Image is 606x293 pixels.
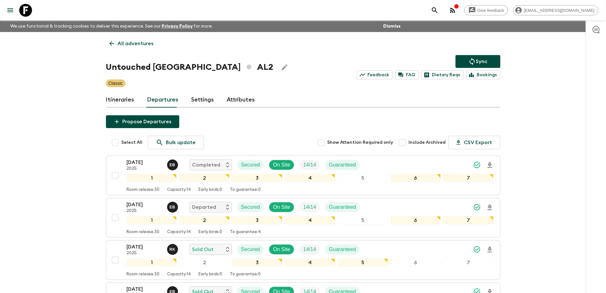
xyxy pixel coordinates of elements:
div: 5 [338,174,388,182]
p: Bulk update [166,139,196,146]
span: Erild Balla [167,204,179,209]
button: CSV Export [448,136,500,149]
p: Completed [192,161,221,169]
p: We use functional & tracking cookies to deliver this experience. See our for more. [8,20,215,32]
div: 3 [232,216,282,224]
div: On Site [269,202,294,212]
div: Secured [237,202,264,212]
span: Show Attention Required only [327,139,393,146]
a: FAQ [395,70,419,79]
p: On Site [273,203,290,211]
div: 7 [443,216,494,224]
a: Attributes [227,92,255,108]
button: [DATE]2025Erild BallaCompletedSecuredOn SiteTrip FillGuaranteed1234567Room release:30Capacity:14E... [106,156,500,195]
a: Dietary Reqs [421,70,464,79]
div: Trip Fill [299,244,320,255]
div: 2 [179,216,230,224]
button: Edit Adventure Title [278,61,291,74]
p: Secured [241,246,260,253]
button: Dismiss [382,22,402,31]
p: Classic [109,80,123,86]
a: Settings [191,92,214,108]
button: RK [167,244,179,255]
p: Early birds: 0 [199,272,222,277]
p: 14 / 14 [303,161,316,169]
a: All adventures [106,37,157,50]
p: Guaranteed [329,161,356,169]
p: 2025 [127,166,162,171]
div: Secured [237,244,264,255]
div: 4 [285,216,335,224]
div: [EMAIL_ADDRESS][DOMAIN_NAME] [513,5,598,15]
div: 6 [391,216,441,224]
div: 4 [285,258,335,267]
a: Privacy Policy [162,24,193,28]
div: 1 [127,258,177,267]
div: 5 [338,258,388,267]
p: Room release: 30 [127,272,160,277]
svg: Synced Successfully [473,161,481,169]
div: Secured [237,160,264,170]
p: [DATE] [127,285,162,293]
p: 14 / 14 [303,203,316,211]
p: All adventures [118,40,154,47]
a: Give feedback [464,5,508,15]
p: To guarantee: 0 [230,187,261,192]
p: Sync [476,58,488,65]
svg: Download Onboarding [486,161,494,169]
p: Early birds: 0 [199,187,222,192]
button: menu [4,4,17,17]
p: R K [169,247,175,252]
div: Trip Fill [299,160,320,170]
div: 7 [443,258,494,267]
h1: Untouched [GEOGRAPHIC_DATA] AL2 [106,61,273,74]
p: On Site [273,246,290,253]
p: Capacity: 14 [167,230,191,235]
div: 2 [179,174,230,182]
p: To guarantee: 4 [230,230,261,235]
svg: Download Onboarding [486,204,494,211]
button: Propose Departures [106,115,179,128]
p: Guaranteed [329,203,356,211]
p: Secured [241,161,260,169]
div: 3 [232,258,282,267]
div: 4 [285,174,335,182]
p: Early birds: 0 [199,230,222,235]
a: Feedback [357,70,393,79]
div: 6 [391,174,441,182]
p: Room release: 30 [127,230,160,235]
p: Departed [192,203,216,211]
a: Bulk update [148,136,204,149]
p: [DATE] [127,201,162,208]
svg: Synced Successfully [473,246,481,253]
div: 7 [443,174,494,182]
p: Sold Out [192,246,214,253]
p: 14 / 14 [303,246,316,253]
button: [DATE]2025Erild BallaDepartedSecuredOn SiteTrip FillGuaranteed1234567Room release:30Capacity:14Ea... [106,198,500,238]
button: search adventures [428,4,441,17]
p: [DATE] [127,159,162,166]
p: [DATE] [127,243,162,251]
button: [DATE]2025Robert KacaSold OutSecuredOn SiteTrip FillGuaranteed1234567Room release:30Capacity:14Ea... [106,240,500,280]
p: Secured [241,203,260,211]
div: 1 [127,216,177,224]
p: 2025 [127,208,162,214]
p: Room release: 30 [127,187,160,192]
span: Robert Kaca [167,246,179,251]
p: To guarantee: 0 [230,272,261,277]
span: Include Archived [409,139,446,146]
div: 2 [179,258,230,267]
span: Give feedback [474,8,508,13]
div: 1 [127,174,177,182]
div: Trip Fill [299,202,320,212]
p: Guaranteed [329,246,356,253]
p: 2025 [127,251,162,256]
div: 3 [232,174,282,182]
p: Capacity: 14 [167,187,191,192]
span: [EMAIL_ADDRESS][DOMAIN_NAME] [521,8,598,13]
div: On Site [269,244,294,255]
div: 6 [391,258,441,267]
span: Select All [122,139,143,146]
a: Bookings [466,70,500,79]
div: 5 [338,216,388,224]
